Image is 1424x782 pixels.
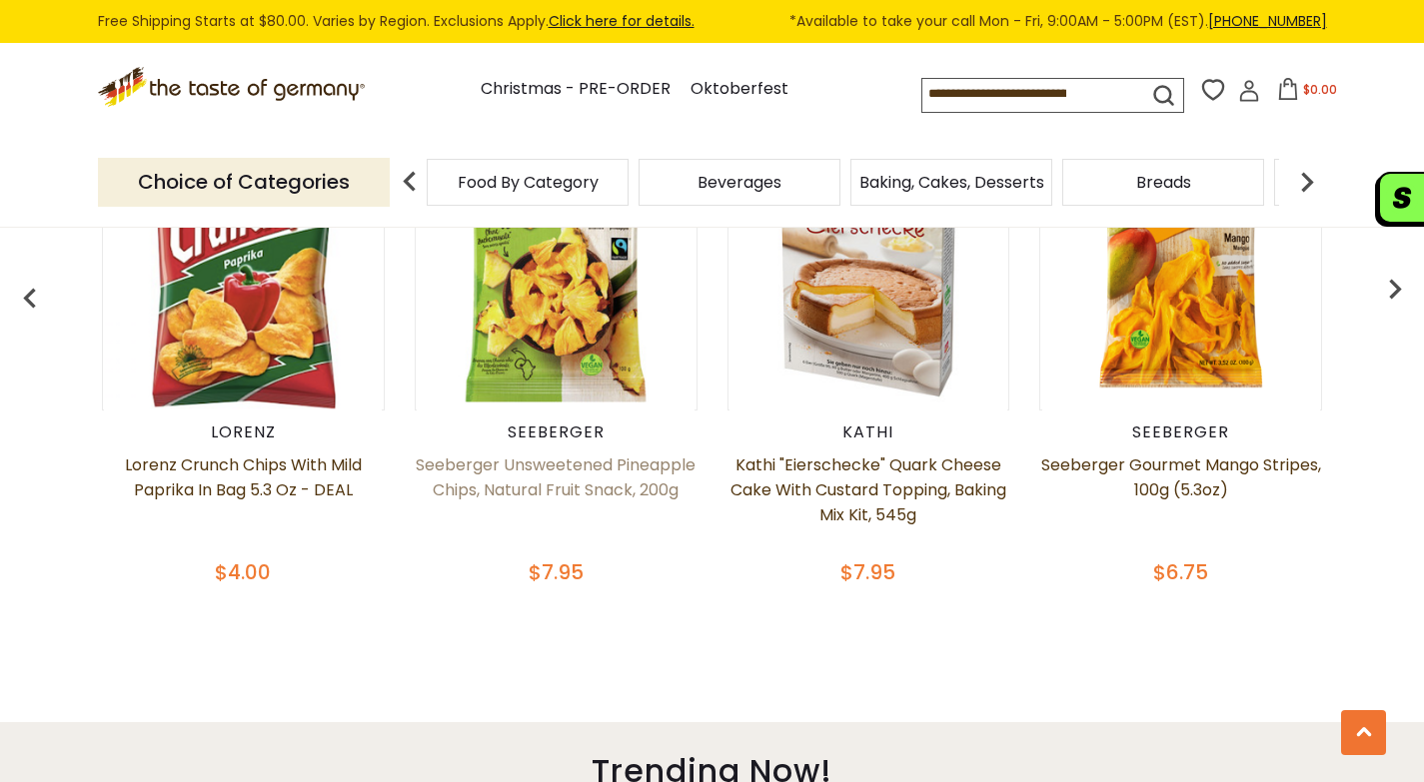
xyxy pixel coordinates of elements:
[729,132,1007,409] img: Kathi
[98,158,390,207] p: Choice of Categories
[481,76,671,103] a: Christmas - PRE-ORDER
[1042,132,1320,409] img: Seeberger Gourmet Mango Stripes, 100g (5.3oz)
[1287,162,1327,202] img: next arrow
[102,422,385,442] div: Lorenz
[102,557,385,587] div: $4.00
[390,162,430,202] img: previous arrow
[1136,175,1191,190] a: Breads
[691,76,788,103] a: Oktoberfest
[415,422,698,442] div: Seeberger
[1039,422,1322,442] div: Seeberger
[1208,11,1327,31] a: [PHONE_NUMBER]
[458,175,599,190] a: Food By Category
[727,557,1010,587] div: $7.95
[98,10,1327,33] div: Free Shipping Starts at $80.00. Varies by Region. Exclusions Apply.
[1039,452,1322,552] a: Seeberger Gourmet Mango Stripes, 100g (5.3oz)
[415,557,698,587] div: $7.95
[549,11,695,31] a: Click here for details.
[1303,81,1337,98] span: $0.00
[1375,269,1415,309] img: previous arrow
[859,175,1044,190] a: Baking, Cakes, Desserts
[1039,557,1322,587] div: $6.75
[102,452,385,552] a: Lorenz Crunch Chips with Mild Paprika in Bag 5.3 oz - DEAL
[698,175,781,190] a: Beverages
[415,452,698,552] a: Seeberger Unsweetened Pineapple Chips, Natural Fruit Snack, 200g
[417,132,695,409] img: Seeberger Unsweetened Pineapple Chips, Natural Fruit Snack, 200g
[1264,78,1349,108] button: $0.00
[727,452,1010,552] a: Kathi "Eierschecke" Quark Cheese Cake with Custard Topping, Baking Mix Kit, 545g
[104,132,382,409] img: Lorenz Crunch Chips with Mild Paprika in Bag 5.3 oz - DEAL
[727,422,1010,442] div: Kathi
[789,10,1327,33] span: *Available to take your call Mon - Fri, 9:00AM - 5:00PM (EST).
[10,279,50,319] img: previous arrow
